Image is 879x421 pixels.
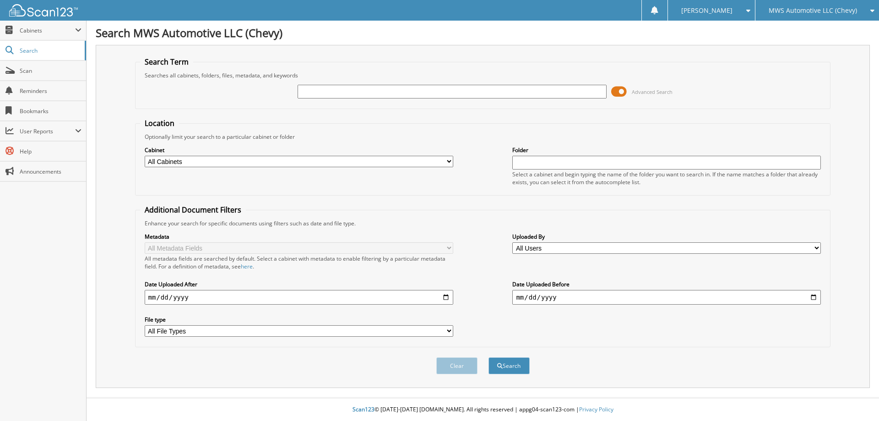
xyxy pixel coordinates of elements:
[96,25,870,40] h1: Search MWS Automotive LLC (Chevy)
[632,88,673,95] span: Advanced Search
[140,57,193,67] legend: Search Term
[20,47,80,55] span: Search
[512,233,821,241] label: Uploaded By
[140,205,246,215] legend: Additional Document Filters
[436,357,477,374] button: Clear
[140,133,826,141] div: Optionally limit your search to a particular cabinet or folder
[353,405,374,413] span: Scan123
[20,148,81,155] span: Help
[20,127,75,135] span: User Reports
[140,71,826,79] div: Searches all cabinets, folders, files, metadata, and keywords
[512,146,821,154] label: Folder
[140,219,826,227] div: Enhance your search for specific documents using filters such as date and file type.
[145,233,453,241] label: Metadata
[579,405,613,413] a: Privacy Policy
[140,118,179,128] legend: Location
[20,27,75,34] span: Cabinets
[20,168,81,175] span: Announcements
[681,8,732,13] span: [PERSON_NAME]
[512,290,821,305] input: end
[145,280,453,288] label: Date Uploaded After
[9,4,78,16] img: scan123-logo-white.svg
[488,357,530,374] button: Search
[512,170,821,186] div: Select a cabinet and begin typing the name of the folder you want to search in. If the name match...
[769,8,857,13] span: MWS Automotive LLC (Chevy)
[87,399,879,421] div: © [DATE]-[DATE] [DOMAIN_NAME]. All rights reserved | appg04-scan123-com |
[145,316,453,323] label: File type
[512,280,821,288] label: Date Uploaded Before
[241,262,253,270] a: here
[145,255,453,270] div: All metadata fields are searched by default. Select a cabinet with metadata to enable filtering b...
[20,87,81,95] span: Reminders
[145,290,453,305] input: start
[145,146,453,154] label: Cabinet
[20,107,81,115] span: Bookmarks
[20,67,81,75] span: Scan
